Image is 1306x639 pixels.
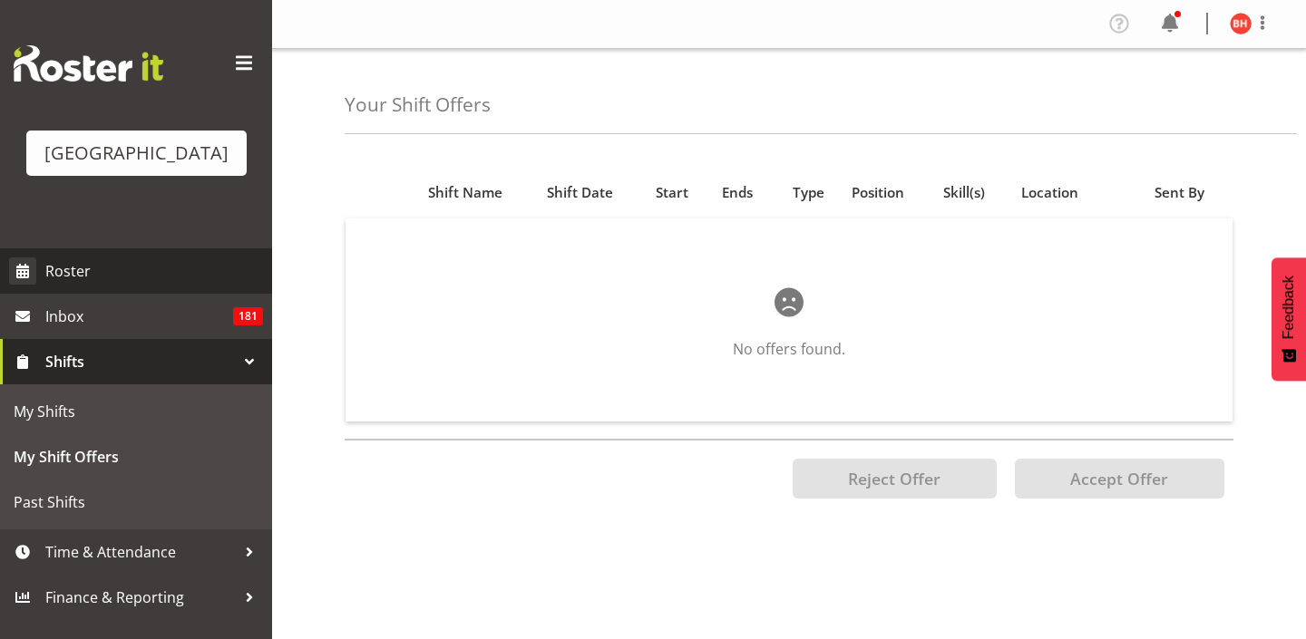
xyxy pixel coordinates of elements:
span: Location [1021,182,1078,203]
span: Finance & Reporting [45,584,236,611]
img: briar-hughes10360.jpg [1230,13,1252,34]
img: Rosterit website logo [14,45,163,82]
p: No offers found. [404,338,1174,360]
a: My Shifts [5,389,268,434]
span: Past Shifts [14,489,258,516]
span: Time & Attendance [45,538,236,566]
span: My Shift Offers [14,443,258,470]
a: My Shift Offers [5,434,268,479]
span: Shifts [45,348,236,375]
span: Position [852,182,904,203]
h4: Your Shift Offers [345,94,491,115]
div: [GEOGRAPHIC_DATA] [44,140,229,167]
span: Reject Offer [848,468,941,489]
span: My Shifts [14,398,258,425]
button: Accept Offer [1015,459,1224,499]
button: Reject Offer [793,459,997,499]
span: Type [793,182,824,203]
span: Shift Date [547,182,613,203]
button: Feedback - Show survey [1272,257,1306,381]
a: Past Shifts [5,479,268,525]
span: Sent By [1155,182,1204,203]
span: Feedback [1281,276,1297,339]
span: Inbox [45,303,233,330]
span: Accept Offer [1070,468,1168,489]
span: Ends [722,182,753,203]
span: Skill(s) [943,182,985,203]
span: Roster [45,257,263,285]
span: Shift Name [428,182,502,203]
span: 181 [233,307,263,325]
span: Start [656,182,688,203]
